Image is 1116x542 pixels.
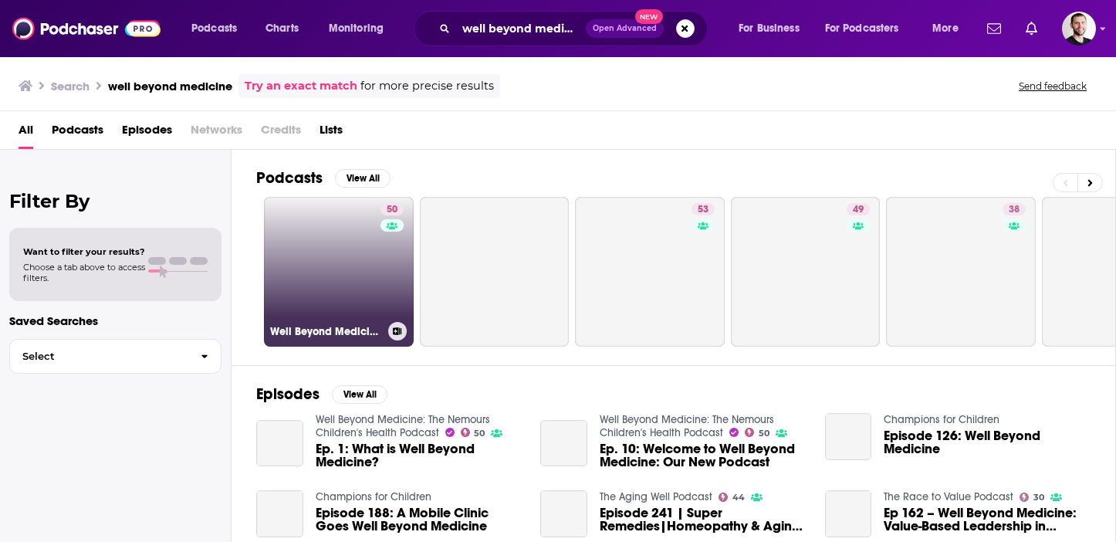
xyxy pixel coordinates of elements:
[474,430,485,437] span: 50
[981,15,1007,42] a: Show notifications dropdown
[256,490,303,537] a: Episode 188: A Mobile Clinic Goes Well Beyond Medicine
[181,16,257,41] button: open menu
[9,313,222,328] p: Saved Searches
[19,117,33,149] a: All
[884,413,999,426] a: Champions for Children
[586,19,664,38] button: Open AdvancedNew
[318,16,404,41] button: open menu
[1003,203,1026,215] a: 38
[12,14,161,43] img: Podchaser - Follow, Share and Rate Podcasts
[745,428,769,437] a: 50
[1014,80,1091,93] button: Send feedback
[316,442,522,469] a: Ep. 1: What is Well Beyond Medicine?
[540,490,587,537] a: Episode 241 | Super Remedies|Homeopathy & Aging Well Beyond Conventional Medicine| ft. Dr Edward ...
[719,493,745,502] a: 44
[825,413,872,460] a: Episode 126: Well Beyond Medicine
[1062,12,1096,46] img: User Profile
[540,420,587,467] a: Ep. 10: Welcome to Well Beyond Medicine: Our New Podcast
[1033,494,1044,501] span: 30
[1062,12,1096,46] span: Logged in as jaheld24
[256,168,323,188] h2: Podcasts
[600,490,712,503] a: The Aging Well Podcast
[191,18,237,39] span: Podcasts
[320,117,343,149] a: Lists
[23,262,145,283] span: Choose a tab above to access filters.
[261,117,301,149] span: Credits
[739,18,800,39] span: For Business
[853,202,864,218] span: 49
[335,169,391,188] button: View All
[728,16,819,41] button: open menu
[731,197,881,347] a: 49
[732,494,745,501] span: 44
[1062,12,1096,46] button: Show profile menu
[380,203,404,215] a: 50
[759,430,769,437] span: 50
[256,420,303,467] a: Ep. 1: What is Well Beyond Medicine?
[1020,493,1044,502] a: 30
[265,18,299,39] span: Charts
[456,16,586,41] input: Search podcasts, credits, & more...
[1020,15,1043,42] a: Show notifications dropdown
[1009,202,1020,218] span: 38
[255,16,308,41] a: Charts
[256,168,391,188] a: PodcastsView All
[9,339,222,374] button: Select
[51,79,90,93] h3: Search
[922,16,978,41] button: open menu
[825,490,872,537] a: Ep 162 – Well Beyond Medicine: Value-Based Leadership in Redefining Children’s Health, with Karen...
[387,202,397,218] span: 50
[191,117,242,149] span: Networks
[332,385,387,404] button: View All
[884,506,1091,533] span: Ep 162 – Well Beyond Medicine: Value-Based Leadership in Redefining Children’s Health, with [PERS...
[52,117,103,149] a: Podcasts
[600,442,807,469] a: Ep. 10: Welcome to Well Beyond Medicine: Our New Podcast
[23,246,145,257] span: Want to filter your results?
[825,18,899,39] span: For Podcasters
[108,79,232,93] h3: well beyond medicine
[600,413,774,439] a: Well Beyond Medicine: The Nemours Children's Health Podcast
[360,77,494,95] span: for more precise results
[428,11,722,46] div: Search podcasts, credits, & more...
[9,190,222,212] h2: Filter By
[256,384,320,404] h2: Episodes
[932,18,959,39] span: More
[329,18,384,39] span: Monitoring
[122,117,172,149] a: Episodes
[10,351,188,361] span: Select
[270,325,382,338] h3: Well Beyond Medicine: The Nemours Children's Health Podcast
[698,202,708,218] span: 53
[635,9,663,24] span: New
[461,428,485,437] a: 50
[593,25,657,32] span: Open Advanced
[847,203,870,215] a: 49
[884,506,1091,533] a: Ep 162 – Well Beyond Medicine: Value-Based Leadership in Redefining Children’s Health, with Karen...
[600,506,807,533] a: Episode 241 | Super Remedies|Homeopathy & Aging Well Beyond Conventional Medicine| ft. Dr Edward ...
[316,490,431,503] a: Champions for Children
[264,197,414,347] a: 50Well Beyond Medicine: The Nemours Children's Health Podcast
[575,197,725,347] a: 53
[886,197,1036,347] a: 38
[692,203,715,215] a: 53
[316,506,522,533] a: Episode 188: A Mobile Clinic Goes Well Beyond Medicine
[815,16,922,41] button: open menu
[316,413,490,439] a: Well Beyond Medicine: The Nemours Children's Health Podcast
[256,384,387,404] a: EpisodesView All
[884,429,1091,456] a: Episode 126: Well Beyond Medicine
[884,490,1013,503] a: The Race to Value Podcast
[245,77,357,95] a: Try an exact match
[600,506,807,533] span: Episode 241 | Super Remedies|Homeopathy & Aging Well Beyond Conventional Medicine| ft. [PERSON_NAME]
